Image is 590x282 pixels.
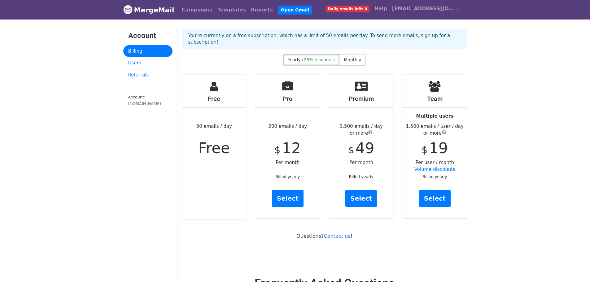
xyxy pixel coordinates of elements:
[123,69,173,81] a: Referrals
[188,33,461,46] p: You're currently on a free subscription, which has a limit of 50 emails per day. To send more ema...
[128,31,168,40] h3: Account
[419,190,451,207] a: Select
[403,95,467,102] h4: Team
[324,233,351,239] a: Contact us
[329,95,394,102] h4: Premium
[278,6,312,15] a: Open Gmail
[356,139,374,157] span: 49
[390,2,462,17] a: [EMAIL_ADDRESS][DOMAIN_NAME]
[414,167,455,172] a: Volume discounts
[179,4,215,16] a: Campaigns
[329,123,394,137] div: 1,500 emails / day or more
[123,45,173,57] a: Billing
[302,57,335,62] span: (25% discount)
[274,145,280,155] span: $
[248,4,275,16] a: Reports
[182,75,247,219] div: 50 emails / day
[123,3,174,16] a: MergeMail
[392,5,454,12] span: [EMAIL_ADDRESS][DOMAIN_NAME]
[123,5,133,14] img: MergeMail logo
[256,75,320,218] div: 200 emails / day Per month
[422,145,427,155] span: $
[182,233,467,239] p: Questions? !
[345,190,377,207] a: Select
[272,190,304,207] a: Select
[182,95,247,102] h4: Free
[422,174,447,179] small: Billed yearly
[349,174,374,179] small: Billed yearly
[403,123,467,137] div: 1,500 emails / user / day or more
[326,6,369,12] span: Daily emails left: 0
[344,57,361,62] span: Monthly
[329,75,394,218] div: Per month
[128,95,168,106] small: Account:
[429,139,448,157] span: 19
[403,75,467,218] div: Per user / month
[128,101,168,106] div: [DOMAIN_NAME]
[323,2,372,15] a: Daily emails left: 0
[198,139,230,157] span: Free
[282,139,301,157] span: 12
[348,145,354,155] span: $
[123,57,173,69] a: Users
[215,4,248,16] a: Templates
[288,57,301,62] span: Yearly
[275,174,300,179] small: Billed yearly
[416,113,453,119] strong: Multiple users
[256,95,320,102] h4: Pro
[372,2,390,15] a: Help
